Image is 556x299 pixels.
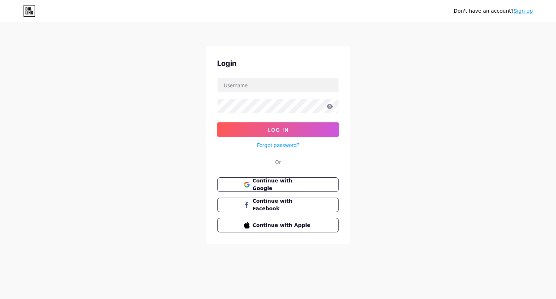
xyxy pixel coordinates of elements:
[217,58,339,69] div: Login
[217,198,339,212] button: Continue with Facebook
[217,122,339,137] button: Log In
[275,158,281,166] div: Or
[253,222,312,229] span: Continue with Apple
[217,177,339,192] button: Continue with Google
[257,141,299,149] a: Forgot password?
[454,7,533,15] div: Don't have an account?
[514,8,533,14] a: Sign up
[268,127,289,133] span: Log In
[218,78,338,92] input: Username
[253,197,312,212] span: Continue with Facebook
[253,177,312,192] span: Continue with Google
[217,218,339,232] button: Continue with Apple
